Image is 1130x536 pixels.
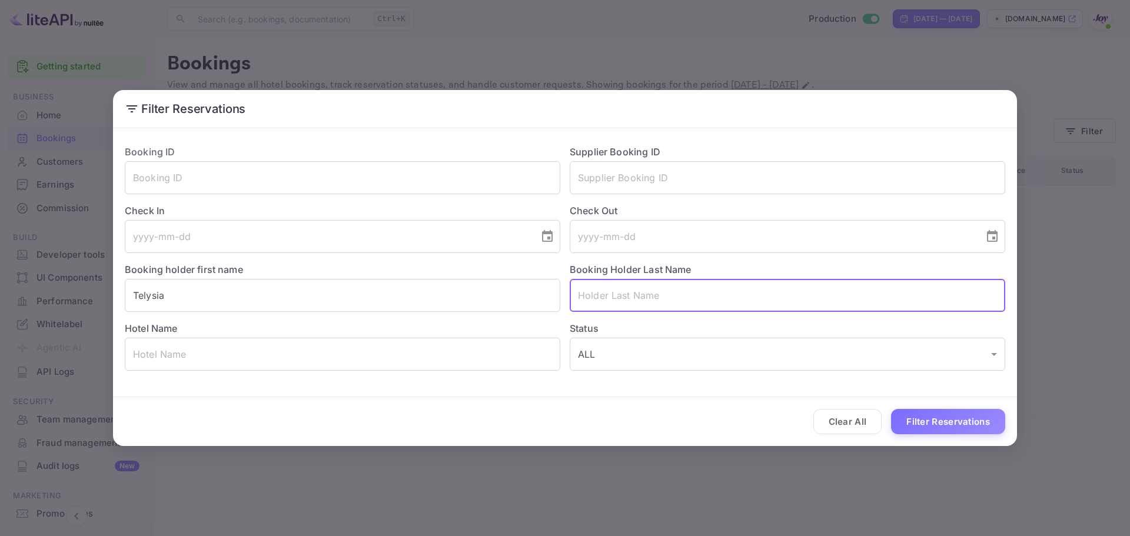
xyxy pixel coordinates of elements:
input: Booking ID [125,161,560,194]
label: Supplier Booking ID [570,146,660,158]
div: ALL [570,338,1005,371]
label: Booking ID [125,146,175,158]
input: Holder Last Name [570,279,1005,312]
h2: Filter Reservations [113,90,1017,128]
input: Holder First Name [125,279,560,312]
button: Choose date [536,225,559,248]
input: yyyy-mm-dd [125,220,531,253]
button: Filter Reservations [891,409,1005,434]
label: Hotel Name [125,322,178,334]
label: Status [570,321,1005,335]
input: yyyy-mm-dd [570,220,976,253]
input: Hotel Name [125,338,560,371]
label: Booking holder first name [125,264,243,275]
button: Choose date [981,225,1004,248]
button: Clear All [813,409,882,434]
label: Check Out [570,204,1005,218]
label: Booking Holder Last Name [570,264,692,275]
input: Supplier Booking ID [570,161,1005,194]
label: Check In [125,204,560,218]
